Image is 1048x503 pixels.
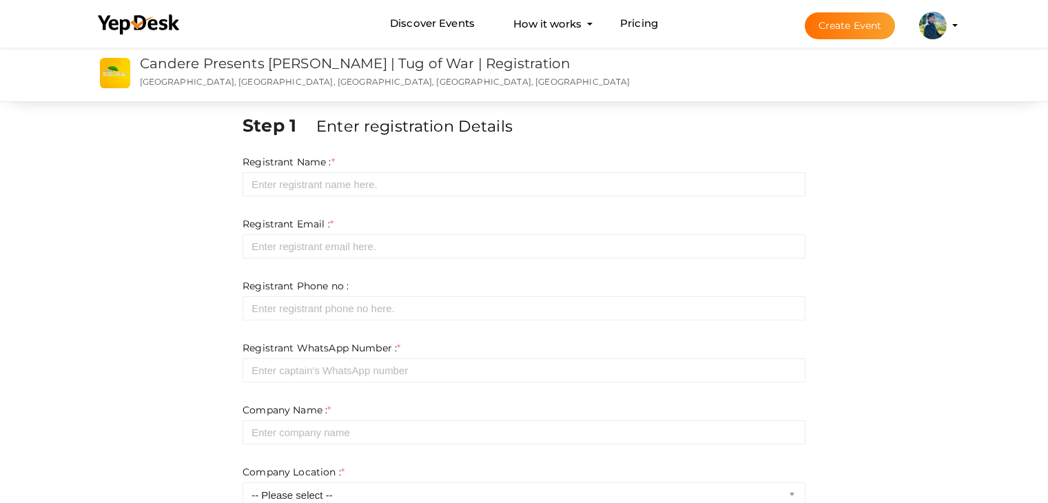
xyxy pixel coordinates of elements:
p: [GEOGRAPHIC_DATA], [GEOGRAPHIC_DATA], [GEOGRAPHIC_DATA], [GEOGRAPHIC_DATA], [GEOGRAPHIC_DATA] [140,76,664,88]
label: Enter registration Details [316,115,513,137]
label: Registrant Email : [243,217,333,231]
label: Company Name : [243,403,331,417]
label: Registrant WhatsApp Number : [243,341,400,355]
img: ACg8ocImFeownhHtboqxd0f2jP-n9H7_i8EBYaAdPoJXQiB63u4xhcvD=s100 [919,12,947,39]
a: Pricing [620,11,658,37]
label: Step 1 [243,113,314,138]
input: Enter registrant phone no here. [243,296,805,320]
button: How it works [509,11,586,37]
input: Enter company name [243,420,805,444]
button: Create Event [805,12,896,39]
label: Registrant Name : [243,155,335,169]
label: Registrant Phone no : [243,279,349,293]
img: 0C2H5NAW_small.jpeg [100,58,130,88]
input: Enter captain's WhatsApp number [243,358,805,382]
a: Discover Events [390,11,475,37]
input: Enter registrant name here. [243,172,805,196]
a: Candere Presents [PERSON_NAME] | Tug of War | Registration [140,55,571,72]
input: Enter registrant email here. [243,234,805,258]
label: Company Location : [243,465,345,479]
